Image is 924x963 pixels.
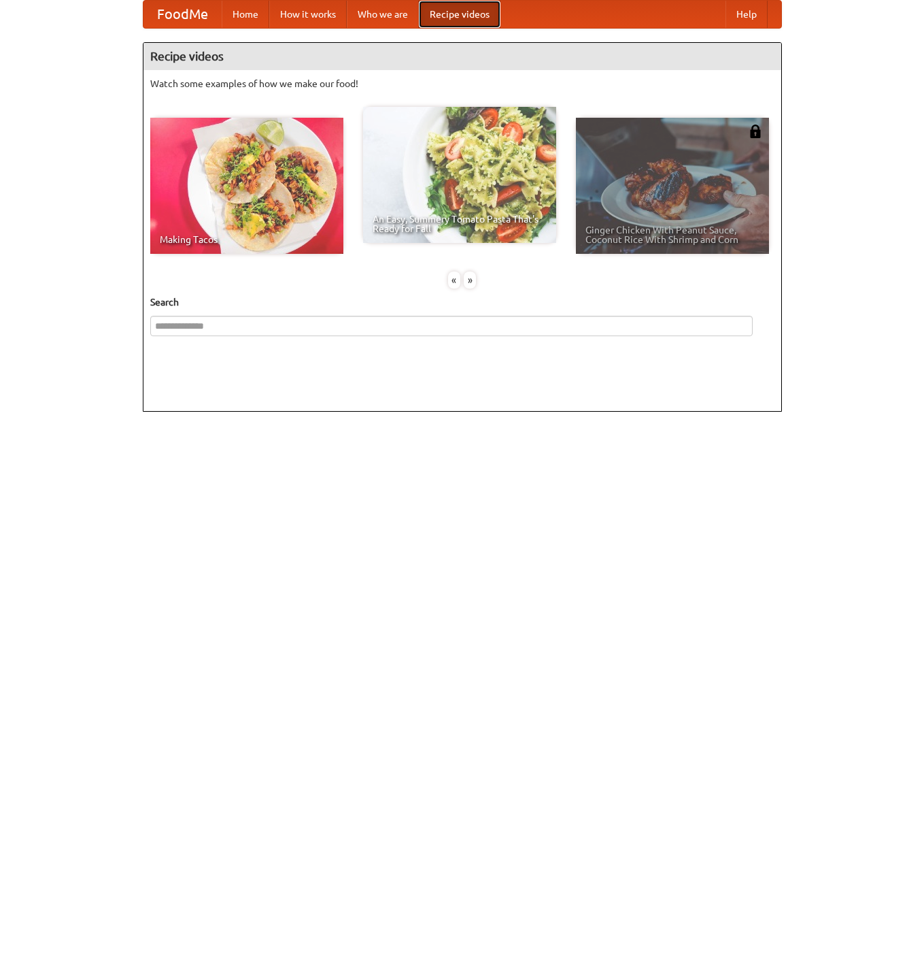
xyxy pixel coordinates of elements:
a: Making Tacos [150,118,343,254]
img: 483408.png [749,125,762,138]
a: An Easy, Summery Tomato Pasta That's Ready for Fall [363,107,556,243]
div: « [448,272,460,289]
span: Making Tacos [160,235,334,244]
a: Who we are [347,1,419,28]
span: An Easy, Summery Tomato Pasta That's Ready for Fall [373,214,547,233]
a: Home [222,1,269,28]
a: Recipe videos [419,1,500,28]
div: » [464,272,476,289]
a: FoodMe [143,1,222,28]
h5: Search [150,295,774,309]
a: Help [725,1,768,28]
h4: Recipe videos [143,43,781,70]
p: Watch some examples of how we make our food! [150,77,774,91]
a: How it works [269,1,347,28]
